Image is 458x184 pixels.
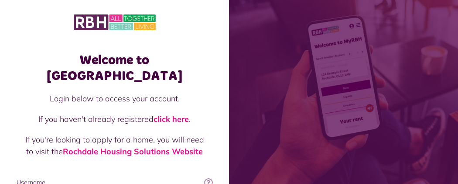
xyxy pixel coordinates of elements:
[17,52,213,84] h1: Welcome to [GEOGRAPHIC_DATA]
[25,113,204,125] p: If you haven't already registered .
[154,114,189,124] a: click here
[74,13,156,31] img: MyRBH
[63,146,203,156] a: Rochdale Housing Solutions Website
[25,93,204,104] p: Login below to access your account.
[25,134,204,157] p: If you're looking to apply for a home, you will need to visit the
